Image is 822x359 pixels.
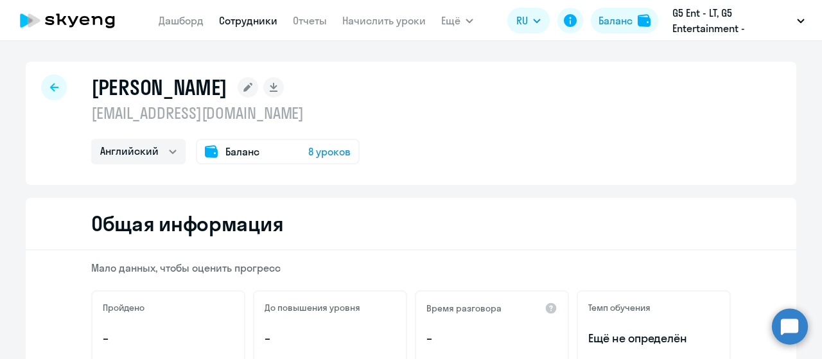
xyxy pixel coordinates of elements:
a: Начислить уроки [342,14,426,27]
button: G5 Ent - LT, G5 Entertainment - [GEOGRAPHIC_DATA] / G5 Holdings LTD [666,5,811,36]
button: RU [507,8,550,33]
p: – [103,330,234,347]
span: Ещё [441,13,460,28]
h5: Время разговора [426,302,502,314]
button: Ещё [441,8,473,33]
p: Мало данных, чтобы оценить прогресс [91,261,731,275]
p: – [426,330,557,347]
button: Балансbalance [591,8,658,33]
h1: [PERSON_NAME] [91,74,227,100]
span: Ещё не определён [588,330,719,347]
p: G5 Ent - LT, G5 Entertainment - [GEOGRAPHIC_DATA] / G5 Holdings LTD [672,5,792,36]
img: balance [638,14,651,27]
a: Дашборд [159,14,204,27]
div: Баланс [599,13,633,28]
p: – [265,330,396,347]
span: RU [516,13,528,28]
span: 8 уроков [308,144,351,159]
h2: Общая информация [91,211,283,236]
h5: До повышения уровня [265,302,360,313]
a: Отчеты [293,14,327,27]
h5: Темп обучения [588,302,651,313]
p: [EMAIL_ADDRESS][DOMAIN_NAME] [91,103,360,123]
h5: Пройдено [103,302,144,313]
a: Сотрудники [219,14,277,27]
span: Баланс [225,144,259,159]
